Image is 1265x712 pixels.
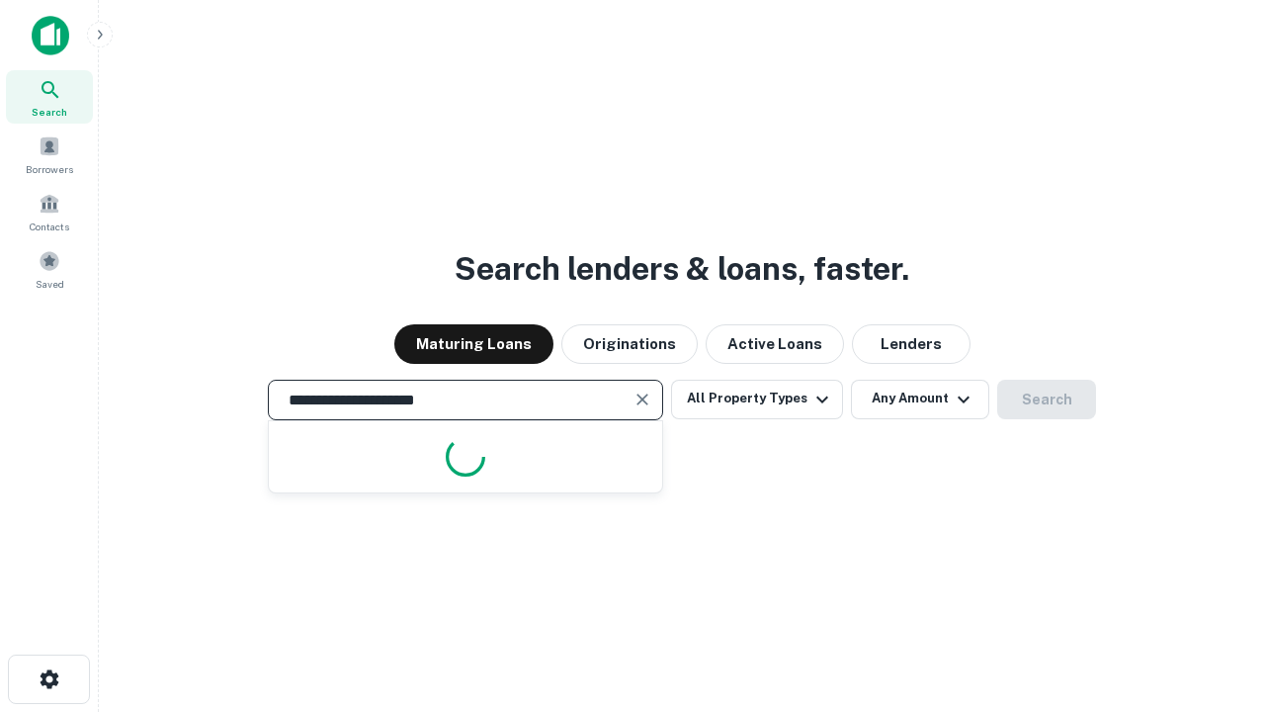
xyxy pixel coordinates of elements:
[851,380,989,419] button: Any Amount
[1166,554,1265,649] iframe: Chat Widget
[32,16,69,55] img: capitalize-icon.png
[629,386,656,413] button: Clear
[394,324,553,364] button: Maturing Loans
[561,324,698,364] button: Originations
[671,380,843,419] button: All Property Types
[36,276,64,292] span: Saved
[26,161,73,177] span: Borrowers
[30,219,69,234] span: Contacts
[6,70,93,124] a: Search
[32,104,67,120] span: Search
[6,185,93,238] a: Contacts
[455,245,909,293] h3: Search lenders & loans, faster.
[6,128,93,181] a: Borrowers
[706,324,844,364] button: Active Loans
[6,242,93,296] a: Saved
[852,324,970,364] button: Lenders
